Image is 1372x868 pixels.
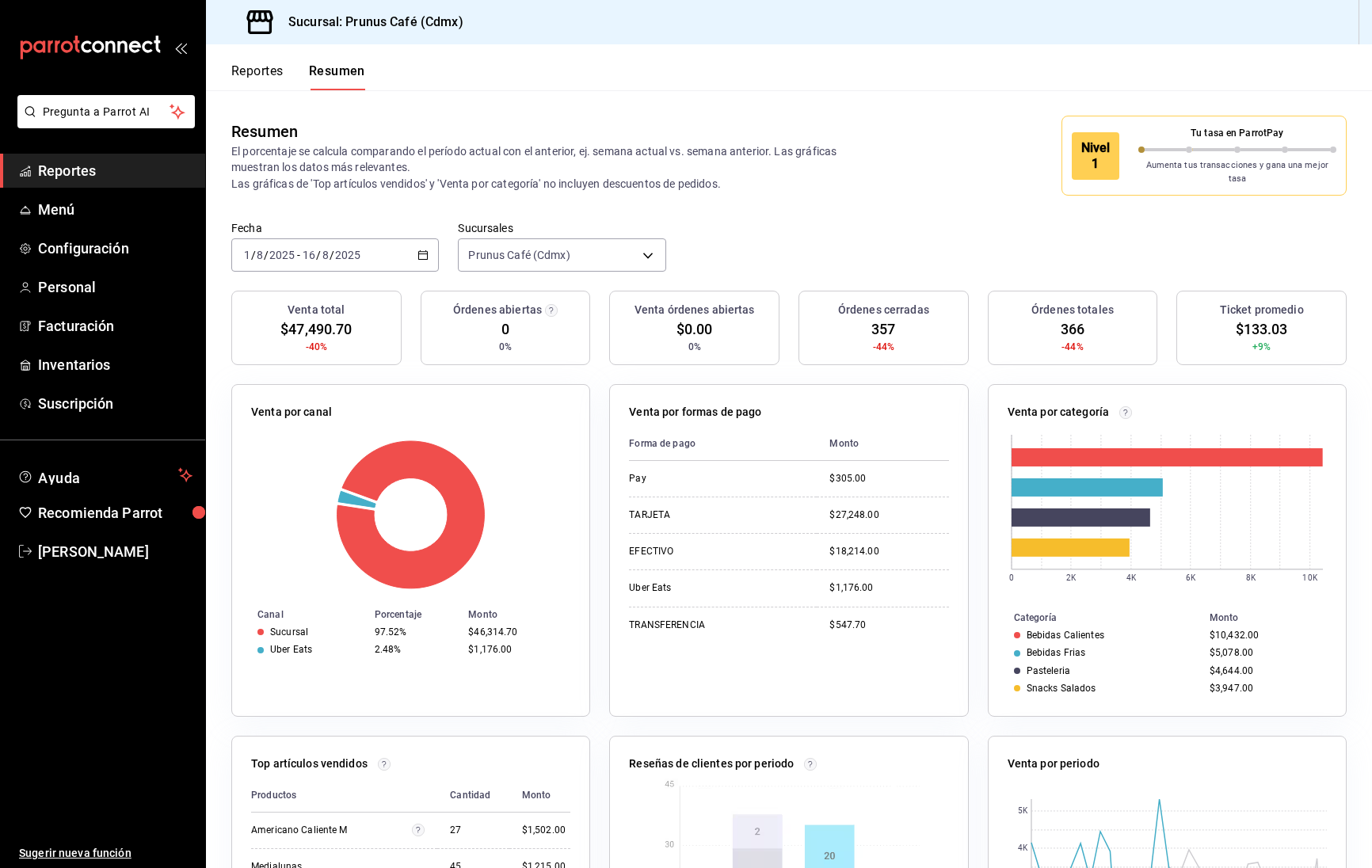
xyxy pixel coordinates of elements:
text: 0 [1009,573,1014,582]
label: Sucursales [458,223,665,234]
h3: Órdenes cerradas [838,302,929,318]
span: Personal [38,276,192,298]
div: Resumen [231,120,298,143]
div: $10,432.00 [1210,630,1321,641]
div: Sucursal [270,626,308,638]
span: -44% [873,340,895,354]
span: Recomienda Parrot [38,502,192,523]
h3: Órdenes totales [1031,302,1114,318]
span: [PERSON_NAME] [38,541,192,562]
th: Canal [232,606,368,623]
span: 366 [1061,318,1084,340]
div: Snacks Salados [1027,683,1096,694]
div: TARJETA [629,508,787,522]
span: / [330,249,334,261]
div: $46,314.70 [468,626,564,638]
text: 6K [1186,573,1196,582]
p: Venta por periodo [1008,756,1100,772]
button: Reportes [231,63,284,90]
h3: Órdenes abiertas [453,302,542,318]
span: -40% [306,340,328,354]
div: $1,176.00 [829,581,948,595]
span: Suscripción [38,393,192,414]
span: 0% [688,340,701,354]
p: El porcentaje se calcula comparando el período actual con el anterior, ej. semana actual vs. sema... [231,143,882,191]
p: Aumenta tus transacciones y gana una mejor tasa [1138,159,1337,185]
th: Productos [251,779,437,813]
input: ---- [334,249,361,261]
div: $18,214.00 [829,545,948,558]
div: $547.70 [829,619,948,632]
input: -- [256,249,264,261]
span: +9% [1252,340,1271,354]
div: EFECTIVO [629,545,787,558]
text: 4K [1017,844,1027,853]
div: $27,248.00 [829,508,948,522]
button: Resumen [309,63,365,90]
p: Reseñas de clientes por periodo [629,756,794,772]
div: 2.48% [375,644,456,655]
span: Ayuda [38,466,172,485]
svg: Artículos relacionados por el SKU: Americano Caliente M (26.000000), Americano Caliente M 12oz (1... [412,824,425,836]
span: Sugerir nueva función [19,845,192,862]
text: 5K [1017,807,1027,816]
span: Pregunta a Parrot AI [43,104,170,120]
span: Reportes [38,160,192,181]
span: 357 [871,318,895,340]
div: Uber Eats [629,581,787,595]
div: $305.00 [829,472,948,485]
div: 27 [450,824,496,837]
th: Monto [462,606,589,623]
h3: Ticket promedio [1220,302,1304,318]
div: $1,176.00 [468,644,564,655]
th: Porcentaje [368,606,463,623]
a: Pregunta a Parrot AI [11,115,195,131]
div: $3,947.00 [1210,683,1321,694]
div: $5,078.00 [1210,647,1321,658]
text: 8K [1246,573,1256,582]
button: Pregunta a Parrot AI [17,95,195,128]
span: / [316,249,321,261]
text: 2K [1066,573,1077,582]
span: / [264,249,269,261]
th: Forma de pago [629,427,817,461]
span: 0 [501,318,509,340]
h3: Venta órdenes abiertas [635,302,755,318]
div: Bebidas Frias [1027,647,1086,658]
span: -44% [1061,340,1084,354]
span: Inventarios [38,354,192,375]
th: Monto [509,779,571,813]
div: Pay [629,472,787,485]
div: Bebidas Calientes [1027,630,1104,641]
input: -- [302,249,316,261]
span: Prunus Café (Cdmx) [468,247,570,263]
span: Menú [38,199,192,220]
th: Monto [817,427,948,461]
span: $133.03 [1236,318,1288,340]
input: -- [243,249,251,261]
th: Monto [1203,609,1346,626]
p: Venta por categoría [1008,404,1110,421]
text: 4K [1126,573,1137,582]
div: $4,644.00 [1210,665,1321,676]
div: $1,502.00 [522,824,571,837]
h3: Sucursal: Prunus Café (Cdmx) [276,13,463,32]
th: Cantidad [437,779,509,813]
p: Venta por canal [251,404,332,421]
button: open_drawer_menu [174,41,187,54]
input: ---- [269,249,295,261]
span: - [297,249,300,261]
th: Categoría [989,609,1203,626]
div: navigation tabs [231,63,365,90]
div: Americano Caliente M [251,824,410,837]
span: Configuración [38,238,192,259]
span: 0% [499,340,512,354]
div: 97.52% [375,626,456,638]
span: $47,490.70 [280,318,352,340]
div: Nivel 1 [1072,132,1119,180]
div: Uber Eats [270,644,312,655]
p: Venta por formas de pago [629,404,761,421]
label: Fecha [231,223,439,234]
div: TRANSFERENCIA [629,619,787,632]
p: Tu tasa en ParrotPay [1138,126,1337,140]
